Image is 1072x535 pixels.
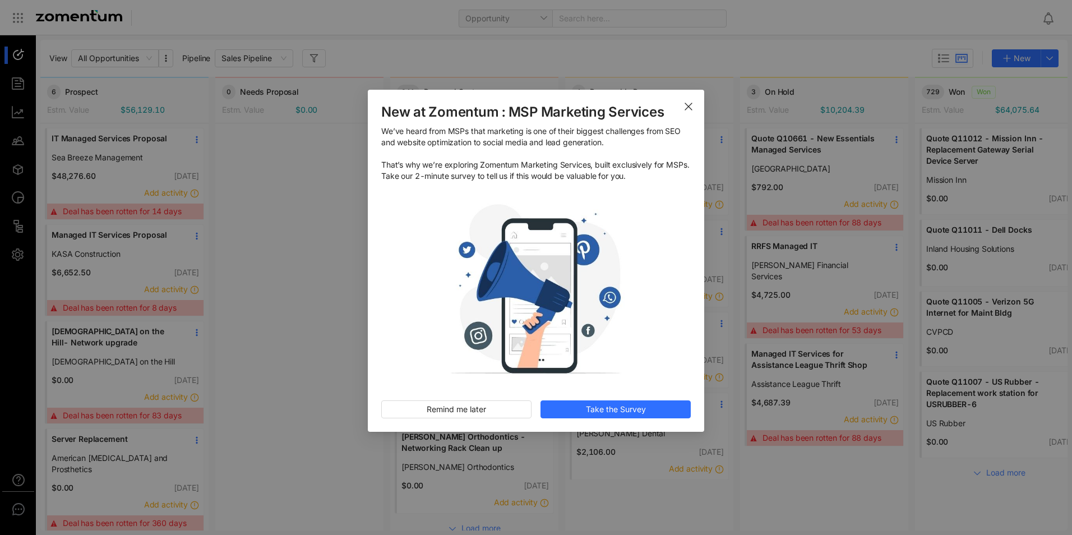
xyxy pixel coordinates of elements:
[427,403,486,416] span: Remind me later
[381,191,691,388] img: mobile-mark.jpg
[673,90,704,121] button: Close
[381,103,691,121] span: New at Zomentum : MSP Marketing Services
[381,400,532,418] button: Remind me later
[381,126,691,182] span: We’ve heard from MSPs that marketing is one of their biggest challenges from SEO and website opti...
[586,403,646,416] span: Take the Survey
[540,400,691,418] button: Take the Survey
